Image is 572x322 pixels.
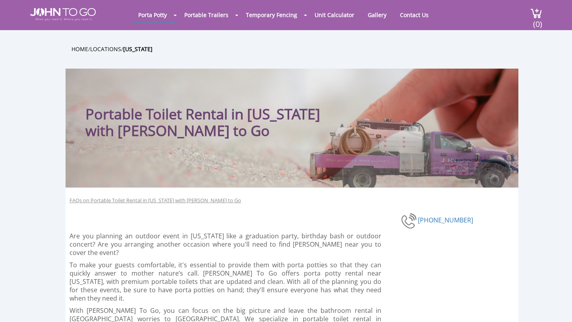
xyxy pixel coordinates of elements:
img: Truck [300,114,514,188]
a: Home [71,45,88,53]
a: Porta Potty [132,7,173,23]
span: (0) [533,12,542,29]
a: Temporary Fencing [240,7,303,23]
a: Gallery [362,7,392,23]
button: Live Chat [540,290,572,322]
img: cart a [530,8,542,19]
a: FAQs on Portable Toilet Rental in [US_STATE] with [PERSON_NAME] to Go [70,197,241,204]
a: Contact Us [394,7,435,23]
p: Are you planning an outdoor event in [US_STATE] like a graduation party, birthday bash or outdoor... [70,232,381,257]
h1: Portable Toilet Rental in [US_STATE] with [PERSON_NAME] to Go [85,84,342,139]
a: [PHONE_NUMBER] [418,215,473,224]
a: Portable Trailers [178,7,234,23]
a: Unit Calculator [309,7,360,23]
img: JOHN to go [30,8,96,21]
p: To make your guests comfortable, it's essential to provide them with porta potties so that they c... [70,261,381,303]
a: Locations [90,45,121,53]
a: [US_STATE] [123,45,153,53]
img: phone-number [401,212,418,230]
ul: / / [71,44,524,54]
